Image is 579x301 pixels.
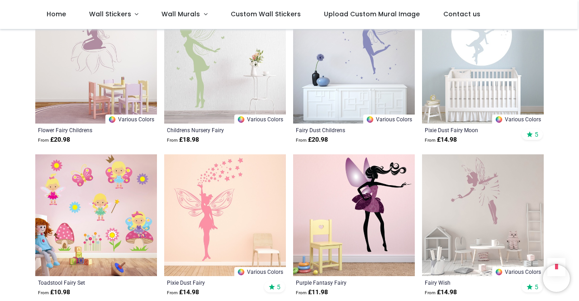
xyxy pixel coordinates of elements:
[296,138,307,143] span: From
[47,10,66,19] span: Home
[237,115,245,124] img: Color Wheel
[167,288,199,297] strong: £ 14.98
[495,115,503,124] img: Color Wheel
[35,154,157,276] img: Toadstool Fairy Wall Sticker Set
[164,154,286,276] img: Pixie Dust Fairy Wall Sticker
[425,288,457,297] strong: £ 14.98
[105,115,157,124] a: Various Colors
[293,154,415,276] img: Purple Fantasy Fairy Wall Sticker
[543,265,570,292] iframe: Brevo live chat
[167,135,199,144] strong: £ 18.98
[492,115,544,124] a: Various Colors
[161,10,200,19] span: Wall Murals
[38,290,49,295] span: From
[296,288,328,297] strong: £ 11.98
[234,267,286,276] a: Various Colors
[167,279,260,286] a: Pixie Dust Fairy
[425,290,436,295] span: From
[164,2,286,124] img: Childrens Nursery Fairy Wall Sticker
[234,115,286,124] a: Various Colors
[495,268,503,276] img: Color Wheel
[443,10,480,19] span: Contact us
[296,279,389,286] a: Purple Fantasy Fairy
[425,138,436,143] span: From
[293,2,415,124] img: Fairy Dust Childrens Wall Sticker
[324,10,420,19] span: Upload Custom Mural Image
[38,135,70,144] strong: £ 20.98
[167,138,178,143] span: From
[167,126,260,134] a: Childrens Nursery Fairy
[425,135,457,144] strong: £ 14.98
[108,115,116,124] img: Color Wheel
[296,126,389,134] a: Fairy Dust Childrens
[366,115,374,124] img: Color Wheel
[535,283,538,291] span: 5
[277,283,280,291] span: 5
[492,267,544,276] a: Various Colors
[296,135,328,144] strong: £ 20.98
[296,290,307,295] span: From
[167,290,178,295] span: From
[38,138,49,143] span: From
[422,2,544,124] img: Pixie Dust Fairy Moon Wall Sticker
[231,10,301,19] span: Custom Wall Stickers
[422,154,544,276] img: Fairy Wish Wall Sticker
[38,126,131,134] a: Flower Fairy Childrens
[425,126,517,134] a: Pixie Dust Fairy Moon
[38,288,70,297] strong: £ 10.98
[38,279,131,286] a: Toadstool Fairy Set
[89,10,131,19] span: Wall Stickers
[363,115,415,124] a: Various Colors
[425,279,517,286] a: Fairy Wish
[35,2,157,124] img: Flower Fairy Childrens Wall Sticker
[535,130,538,139] span: 5
[237,268,245,276] img: Color Wheel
